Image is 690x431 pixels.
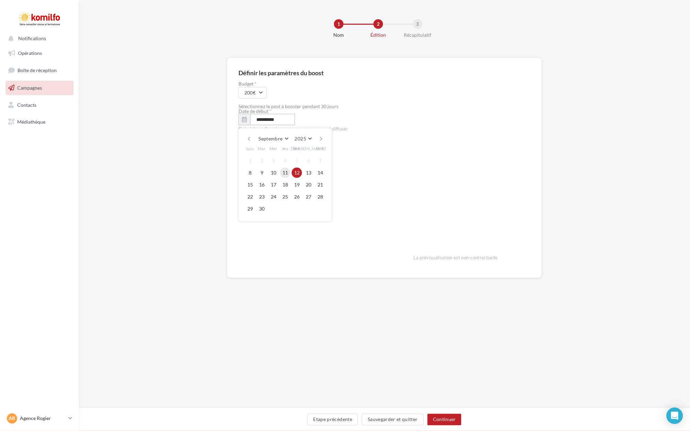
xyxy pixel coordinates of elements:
[317,32,361,38] div: Nom
[238,81,392,86] label: Budget *
[18,36,46,42] span: Notifications
[282,146,289,152] span: Jeu
[268,168,279,178] button: 10
[257,168,267,178] button: 9
[17,102,36,107] span: Contacts
[413,19,423,29] div: 3
[292,134,314,144] button: 2025
[259,136,283,141] span: Septembre
[246,146,254,152] span: Lun
[414,252,541,261] div: La prévisualisation est non-contractuelle
[280,180,290,190] button: 18
[18,50,42,56] span: Opérations
[374,19,383,29] div: 2
[238,70,324,76] div: Définir les paramètres du boost
[268,180,279,190] button: 17
[316,146,324,152] span: Dim
[280,168,290,178] button: 11
[308,414,358,426] button: Etape précédente
[245,156,255,166] button: 1
[4,63,75,78] a: Boîte de réception
[238,126,392,132] div: Date à laquelle votre campagne commence à diffuser
[268,156,279,166] button: 3
[280,192,290,202] button: 25
[292,156,302,166] button: 5
[292,180,302,190] button: 19
[257,192,267,202] button: 23
[396,32,440,38] div: Récapitulatif
[257,180,267,190] button: 16
[292,192,302,202] button: 26
[245,168,255,178] button: 8
[17,85,42,91] span: Campagnes
[9,415,15,422] span: AR
[17,119,45,125] span: Médiathèque
[291,146,326,152] span: [PERSON_NAME]
[315,192,325,202] button: 28
[4,115,75,129] a: Médiathèque
[292,168,302,178] button: 12
[5,412,74,425] a: AR Agence Rogier
[303,180,314,190] button: 20
[256,134,291,144] button: Septembre
[303,192,314,202] button: 27
[238,87,267,99] button: 200€
[303,156,314,166] button: 6
[258,146,266,152] span: Mar
[295,136,306,141] span: 2025
[303,168,314,178] button: 13
[427,414,461,426] button: Continuer
[667,408,683,424] div: Open Intercom Messenger
[334,19,344,29] div: 1
[18,67,57,73] span: Boîte de réception
[257,204,267,214] button: 30
[315,156,325,166] button: 7
[245,204,255,214] button: 29
[362,414,424,426] button: Sauvegarder et quitter
[269,146,278,152] span: Mer
[268,192,279,202] button: 24
[245,192,255,202] button: 22
[245,180,255,190] button: 15
[238,104,392,109] div: Sélectionnez le post à booster pendant 30 jours
[4,81,75,95] a: Campagnes
[356,32,400,38] div: Édition
[238,109,271,114] label: Date de début *
[315,168,325,178] button: 14
[315,180,325,190] button: 21
[20,415,66,422] p: Agence Rogier
[257,156,267,166] button: 2
[4,98,75,112] a: Contacts
[280,156,290,166] button: 4
[4,46,75,60] a: Opérations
